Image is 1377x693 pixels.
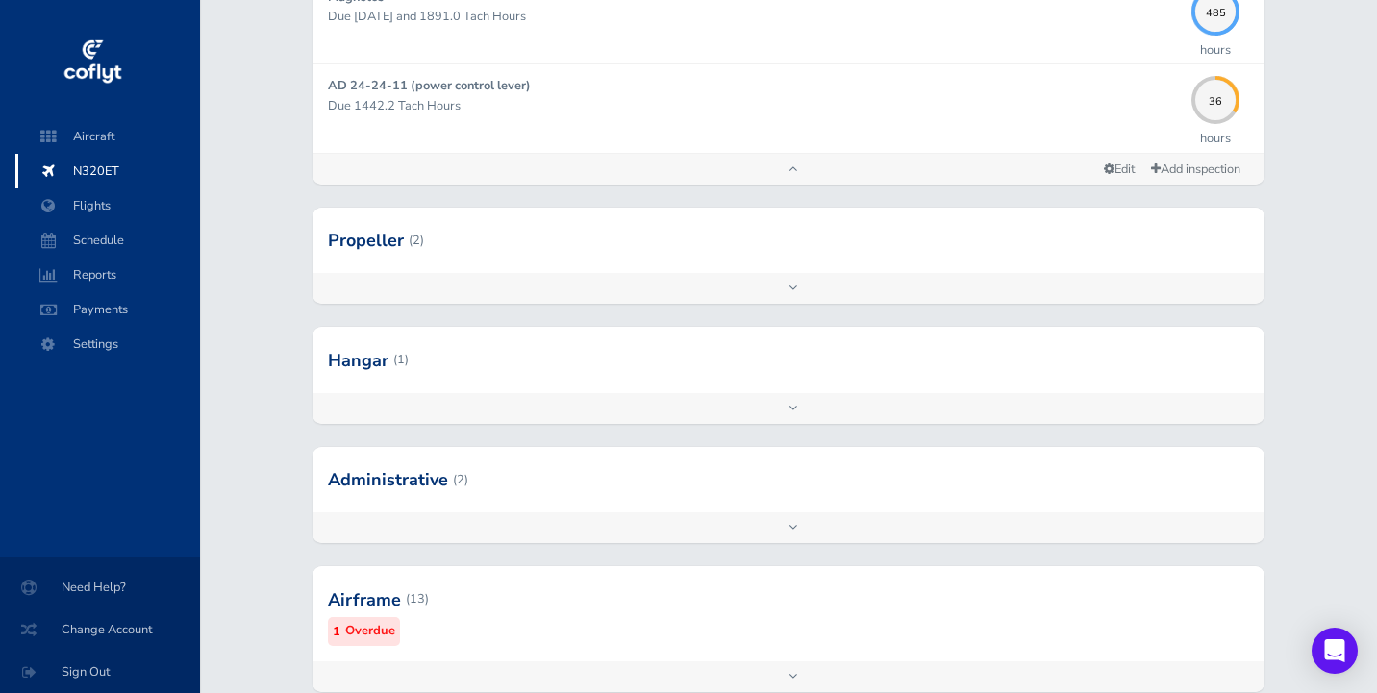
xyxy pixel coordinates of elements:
span: Edit [1104,161,1135,178]
p: Due 1442.2 Tach Hours [328,96,1182,115]
p: Due [DATE] and 1891.0 Tach Hours [328,7,1182,26]
a: Edit [1096,157,1142,183]
span: 485 [1191,4,1239,14]
a: AD 24-24-11 (power control lever) Due 1442.2 Tach Hours 36hours [313,64,1264,152]
p: hours [1200,129,1231,148]
span: Need Help? [23,570,177,605]
span: Sign Out [23,655,177,689]
span: Schedule [35,223,181,258]
span: Reports [35,258,181,292]
img: coflyt logo [61,34,124,91]
a: Add inspection [1142,156,1249,184]
span: Settings [35,327,181,361]
strong: AD 24-24-11 (power control lever) [328,77,531,94]
p: hours [1200,40,1231,60]
span: Change Account [23,612,177,647]
span: Aircraft [35,119,181,154]
span: Payments [35,292,181,327]
span: Flights [35,188,181,223]
span: N320ET [35,154,181,188]
span: 36 [1191,93,1239,104]
small: Overdue [345,621,395,641]
div: Open Intercom Messenger [1312,628,1358,674]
